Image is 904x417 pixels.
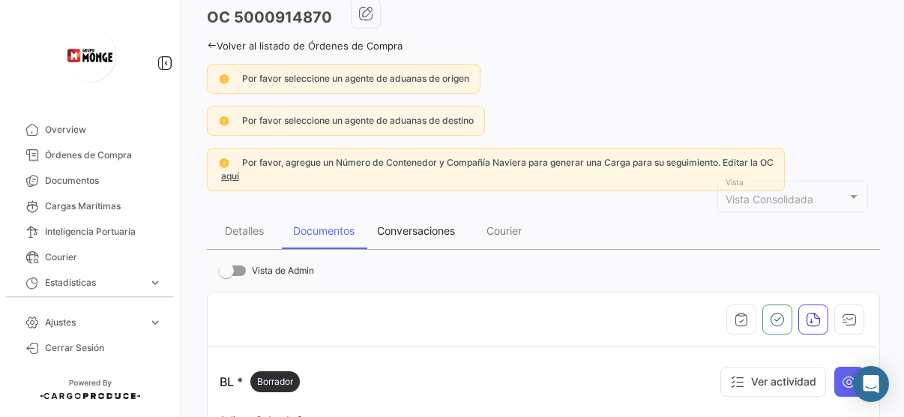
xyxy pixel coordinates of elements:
[45,199,162,213] span: Cargas Marítimas
[45,123,162,136] span: Overview
[225,224,264,237] div: Detalles
[242,73,469,84] span: Por favor seleccione un agente de aduanas de origen
[12,219,168,244] a: Inteligencia Portuaria
[148,316,162,329] span: expand_more
[52,18,127,93] img: logo-grupo-monge+(2).png
[293,224,355,237] div: Documentos
[148,276,162,289] span: expand_more
[45,174,162,187] span: Documentos
[12,193,168,219] a: Cargas Marítimas
[12,168,168,193] a: Documentos
[45,316,142,329] span: Ajustes
[207,7,332,28] h3: OC 5000914870
[486,224,522,237] div: Courier
[242,157,774,168] span: Por favor, agregue un Número de Contenedor y Compañía Naviera para generar una Carga para su segu...
[45,148,162,162] span: Órdenes de Compra
[45,225,162,238] span: Inteligencia Portuaria
[252,262,314,280] span: Vista de Admin
[377,224,455,237] div: Conversaciones
[12,117,168,142] a: Overview
[207,40,403,52] a: Volver al listado de Órdenes de Compra
[45,250,162,264] span: Courier
[720,367,826,397] button: Ver actividad
[12,142,168,168] a: Órdenes de Compra
[853,366,889,402] div: Abrir Intercom Messenger
[45,341,162,355] span: Cerrar Sesión
[12,244,168,270] a: Courier
[726,193,813,205] span: Vista Consolidada
[45,276,142,289] span: Estadísticas
[257,375,293,388] span: Borrador
[218,170,242,181] a: aquí
[242,115,474,126] span: Por favor seleccione un agente de aduanas de destino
